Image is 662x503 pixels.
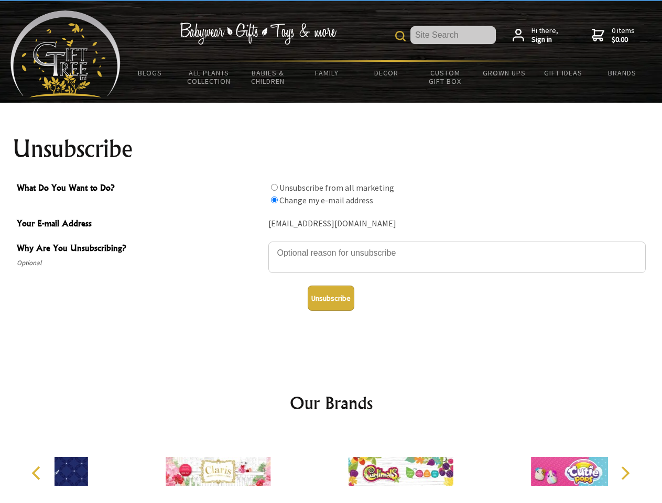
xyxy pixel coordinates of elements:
[534,62,593,84] a: Gift Ideas
[13,136,650,161] h1: Unsubscribe
[238,62,298,92] a: Babies & Children
[592,26,635,45] a: 0 items$0.00
[474,62,534,84] a: Grown Ups
[356,62,416,84] a: Decor
[531,35,558,45] strong: Sign in
[271,184,278,191] input: What Do You Want to Do?
[513,26,558,45] a: Hi there,Sign in
[180,62,239,92] a: All Plants Collection
[593,62,652,84] a: Brands
[308,286,354,311] button: Unsubscribe
[17,242,263,257] span: Why Are You Unsubscribing?
[26,462,49,485] button: Previous
[268,216,646,232] div: [EMAIL_ADDRESS][DOMAIN_NAME]
[121,62,180,84] a: BLOGS
[279,182,394,193] label: Unsubscribe from all marketing
[279,195,373,205] label: Change my e-mail address
[10,10,121,97] img: Babyware - Gifts - Toys and more...
[612,35,635,45] strong: $0.00
[268,242,646,273] textarea: Why Are You Unsubscribing?
[531,26,558,45] span: Hi there,
[416,62,475,92] a: Custom Gift Box
[17,257,263,269] span: Optional
[21,390,642,415] h2: Our Brands
[410,26,496,44] input: Site Search
[613,462,636,485] button: Next
[298,62,357,84] a: Family
[395,31,406,41] img: product search
[179,23,337,45] img: Babywear - Gifts - Toys & more
[271,196,278,203] input: What Do You Want to Do?
[612,26,635,45] span: 0 items
[17,181,263,196] span: What Do You Want to Do?
[17,217,263,232] span: Your E-mail Address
